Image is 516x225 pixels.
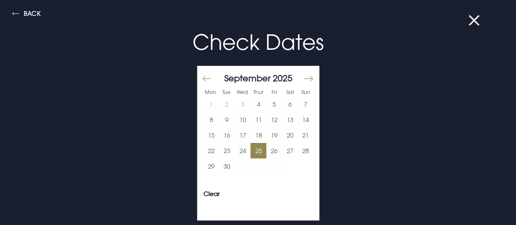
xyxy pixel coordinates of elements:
[224,73,270,83] span: September
[204,112,219,127] button: 8
[204,143,219,158] td: Choose Monday, September 22, 2025 as your start date.
[250,127,266,143] td: Choose Thursday, September 18, 2025 as your start date.
[303,70,313,87] button: Move forward to switch to the next month.
[298,143,314,158] button: 28
[235,127,251,143] button: 17
[282,112,298,127] td: Choose Saturday, September 13, 2025 as your start date.
[235,112,251,127] td: Choose Wednesday, September 10, 2025 as your start date.
[204,158,219,174] td: Choose Monday, September 29, 2025 as your start date.
[235,112,251,127] button: 10
[298,127,314,143] button: 21
[250,112,266,127] td: Choose Thursday, September 11, 2025 as your start date.
[202,70,212,87] button: Move backward to switch to the previous month.
[219,143,235,158] button: 23
[219,127,235,143] td: Choose Tuesday, September 16, 2025 as your start date.
[266,96,282,112] button: 5
[298,96,314,112] button: 7
[64,27,452,58] p: Check Dates
[204,127,219,143] td: Choose Monday, September 15, 2025 as your start date.
[266,112,282,127] button: 12
[298,127,314,143] td: Choose Sunday, September 21, 2025 as your start date.
[204,127,219,143] button: 15
[282,143,298,158] td: Choose Saturday, September 27, 2025 as your start date.
[298,96,314,112] td: Choose Sunday, September 7, 2025 as your start date.
[219,112,235,127] td: Choose Tuesday, September 9, 2025 as your start date.
[298,112,314,127] button: 14
[273,73,292,83] span: 2025
[282,96,298,112] button: 6
[282,143,298,158] button: 27
[235,127,251,143] td: Choose Wednesday, September 17, 2025 as your start date.
[250,127,266,143] button: 18
[219,158,235,174] td: Choose Tuesday, September 30, 2025 as your start date.
[219,127,235,143] button: 16
[250,143,266,158] button: 25
[235,143,251,158] button: 24
[266,143,282,158] button: 26
[298,143,314,158] td: Choose Sunday, September 28, 2025 as your start date.
[282,127,298,143] td: Choose Saturday, September 20, 2025 as your start date.
[250,96,266,112] td: Choose Thursday, September 4, 2025 as your start date.
[282,112,298,127] button: 13
[204,191,220,197] button: Clear
[282,127,298,143] button: 20
[282,96,298,112] td: Choose Saturday, September 6, 2025 as your start date.
[219,158,235,174] button: 30
[250,96,266,112] button: 4
[250,112,266,127] button: 11
[250,143,266,158] td: Choose Thursday, September 25, 2025 as your start date.
[219,112,235,127] button: 9
[12,10,41,20] button: Back
[266,112,282,127] td: Choose Friday, September 12, 2025 as your start date.
[204,143,219,158] button: 22
[235,143,251,158] td: Choose Wednesday, September 24, 2025 as your start date.
[266,96,282,112] td: Choose Friday, September 5, 2025 as your start date.
[266,143,282,158] td: Choose Friday, September 26, 2025 as your start date.
[298,112,314,127] td: Choose Sunday, September 14, 2025 as your start date.
[219,143,235,158] td: Choose Tuesday, September 23, 2025 as your start date.
[266,127,282,143] button: 19
[204,112,219,127] td: Choose Monday, September 8, 2025 as your start date.
[266,127,282,143] td: Choose Friday, September 19, 2025 as your start date.
[204,158,219,174] button: 29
